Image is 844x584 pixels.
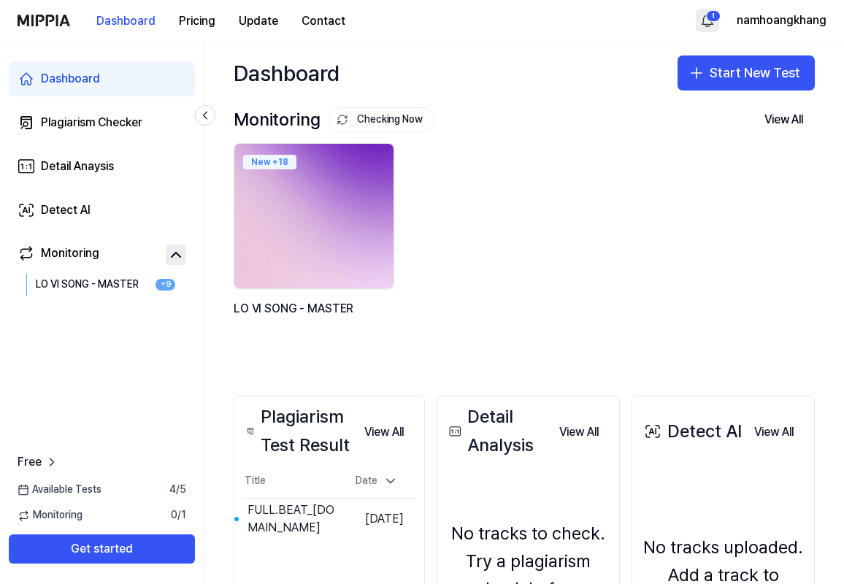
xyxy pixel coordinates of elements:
[9,61,195,96] a: Dashboard
[9,534,195,564] button: Get started
[234,106,434,134] div: Monitoring
[234,299,397,337] div: LO VI SONG - MASTER
[446,403,548,459] div: Detail Analysis
[248,502,338,537] div: FULL.BEAT_[DOMAIN_NAME]
[548,416,610,447] a: View All
[41,201,91,219] div: Detect AI
[290,7,357,36] button: Contact
[243,155,296,169] div: New + 18
[243,464,338,499] th: Title
[353,416,415,447] a: View All
[9,149,195,184] a: Detail Anaysis
[243,403,353,459] div: Plagiarism Test Result
[548,418,610,447] button: View All
[234,143,397,352] a: New +18backgroundIamgeLO VI SONG - MASTER
[18,245,160,265] a: Monitoring
[338,499,415,540] td: [DATE]
[227,7,290,36] button: Update
[329,107,434,132] button: Checking Now
[678,55,815,91] button: Start New Test
[743,418,805,447] button: View All
[350,469,404,493] div: Date
[743,416,805,447] a: View All
[169,483,186,497] span: 4 / 5
[9,105,195,140] a: Plagiarism Checker
[156,279,175,291] div: +9
[85,7,167,36] button: Dashboard
[699,12,716,29] img: 알림
[18,453,59,471] a: Free
[18,453,42,471] span: Free
[226,137,402,296] img: backgroundIamge
[41,114,142,131] div: Plagiarism Checker
[18,483,101,497] span: Available Tests
[234,55,339,91] div: Dashboard
[737,12,826,29] button: namhoangkhang
[41,158,114,175] div: Detail Anaysis
[706,10,721,22] div: 1
[641,418,742,445] div: Detect AI
[167,7,227,36] button: Pricing
[696,9,719,32] button: 알림1
[41,245,99,265] div: Monitoring
[36,274,175,296] a: LO VI SONG - MASTER+9
[18,508,83,523] span: Monitoring
[753,105,815,134] button: View All
[36,277,141,292] div: LO VI SONG - MASTER
[227,1,290,41] a: Update
[41,70,100,88] div: Dashboard
[171,508,186,523] span: 0 / 1
[18,15,70,26] img: logo
[9,193,195,228] a: Detect AI
[353,418,415,447] button: View All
